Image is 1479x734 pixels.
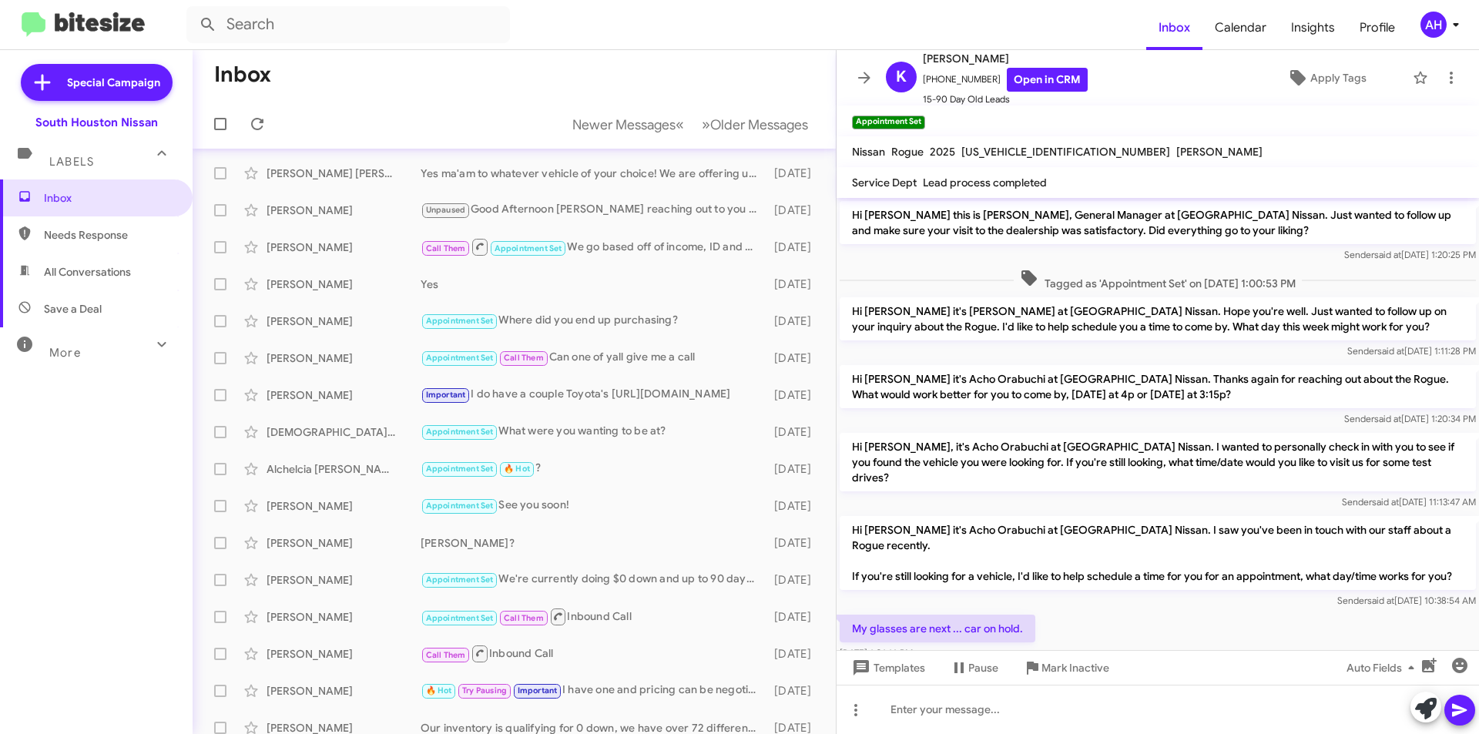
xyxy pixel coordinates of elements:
[44,190,175,206] span: Inbox
[1014,269,1302,291] span: Tagged as 'Appointment Set' on [DATE] 1:00:53 PM
[421,277,766,292] div: Yes
[426,685,452,695] span: 🔥 Hot
[923,68,1088,92] span: [PHONE_NUMBER]
[766,350,823,366] div: [DATE]
[426,427,494,437] span: Appointment Set
[421,166,766,181] div: Yes ma'am to whatever vehicle of your choice! We are offering up to 3500 over market value for al...
[766,203,823,218] div: [DATE]
[937,654,1011,682] button: Pause
[852,145,885,159] span: Nissan
[1347,654,1420,682] span: Auto Fields
[710,116,808,133] span: Older Messages
[426,501,494,511] span: Appointment Set
[504,464,530,474] span: 🔥 Hot
[426,353,494,363] span: Appointment Set
[1310,64,1367,92] span: Apply Tags
[1344,249,1476,260] span: Sender [DATE] 1:20:25 PM
[840,615,1035,642] p: My glasses are next ... car on hold.
[1041,654,1109,682] span: Mark Inactive
[35,115,158,130] div: South Houston Nissan
[267,535,421,551] div: [PERSON_NAME]
[766,646,823,662] div: [DATE]
[267,240,421,255] div: [PERSON_NAME]
[267,203,421,218] div: [PERSON_NAME]
[267,350,421,366] div: [PERSON_NAME]
[421,682,766,699] div: I have one and pricing can be negotiated
[267,313,421,329] div: [PERSON_NAME]
[930,145,955,159] span: 2025
[563,109,693,140] button: Previous
[1202,5,1279,50] a: Calendar
[267,498,421,514] div: [PERSON_NAME]
[923,49,1088,68] span: [PERSON_NAME]
[1347,345,1476,357] span: Sender [DATE] 1:11:28 PM
[49,155,94,169] span: Labels
[766,609,823,625] div: [DATE]
[495,243,562,253] span: Appointment Set
[852,176,917,189] span: Service Dept
[267,461,421,477] div: Alchelcia [PERSON_NAME]
[1279,5,1347,50] a: Insights
[421,386,766,404] div: I do have a couple Toyota's [URL][DOMAIN_NAME]
[421,349,766,367] div: Can one of yall give me a call
[267,683,421,699] div: [PERSON_NAME]
[44,301,102,317] span: Save a Deal
[766,387,823,403] div: [DATE]
[1334,654,1433,682] button: Auto Fields
[421,571,766,588] div: We're currently doing $0 down and up to 90 days of no payments. After the 90 days, it'll just be ...
[849,654,925,682] span: Templates
[840,365,1476,408] p: Hi [PERSON_NAME] it's Acho Orabuchi at [GEOGRAPHIC_DATA] Nissan. Thanks again for reaching out ab...
[1344,413,1476,424] span: Sender [DATE] 1:20:34 PM
[1377,345,1404,357] span: said at
[852,116,925,129] small: Appointment Set
[766,498,823,514] div: [DATE]
[1347,5,1407,50] a: Profile
[186,6,510,43] input: Search
[267,166,421,181] div: [PERSON_NAME] [PERSON_NAME]
[896,65,907,89] span: K
[44,264,131,280] span: All Conversations
[426,613,494,623] span: Appointment Set
[1407,12,1462,38] button: AH
[67,75,160,90] span: Special Campaign
[1176,145,1263,159] span: [PERSON_NAME]
[267,424,421,440] div: [DEMOGRAPHIC_DATA][PERSON_NAME]
[421,460,766,478] div: ?
[766,424,823,440] div: [DATE]
[1420,12,1447,38] div: AH
[923,176,1047,189] span: Lead process completed
[421,423,766,441] div: What were you wanting to be at?
[840,647,913,659] span: [DATE] 1:01:16 PM
[702,115,710,134] span: »
[766,240,823,255] div: [DATE]
[267,277,421,292] div: [PERSON_NAME]
[840,516,1476,590] p: Hi [PERSON_NAME] it's Acho Orabuchi at [GEOGRAPHIC_DATA] Nissan. I saw you've been in touch with ...
[426,316,494,326] span: Appointment Set
[766,683,823,699] div: [DATE]
[518,685,558,695] span: Important
[961,145,1170,159] span: [US_VEHICLE_IDENTIFICATION_NUMBER]
[923,92,1088,107] span: 15-90 Day Old Leads
[766,461,823,477] div: [DATE]
[426,650,466,660] span: Call Them
[267,646,421,662] div: [PERSON_NAME]
[572,116,676,133] span: Newer Messages
[840,433,1476,491] p: Hi [PERSON_NAME], it's Acho Orabuchi at [GEOGRAPHIC_DATA] Nissan. I wanted to personally check in...
[766,313,823,329] div: [DATE]
[968,654,998,682] span: Pause
[766,572,823,588] div: [DATE]
[693,109,817,140] button: Next
[1146,5,1202,50] a: Inbox
[1372,496,1399,508] span: said at
[421,237,766,256] div: We go based off of income, ID and proof of residency
[21,64,173,101] a: Special Campaign
[840,297,1476,340] p: Hi [PERSON_NAME] it's [PERSON_NAME] at [GEOGRAPHIC_DATA] Nissan. Hope you're well. Just wanted to...
[421,607,766,626] div: Inbound Call
[1337,595,1476,606] span: Sender [DATE] 10:38:54 AM
[421,644,766,663] div: Inbound Call
[504,353,544,363] span: Call Them
[421,312,766,330] div: Where did you end up purchasing?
